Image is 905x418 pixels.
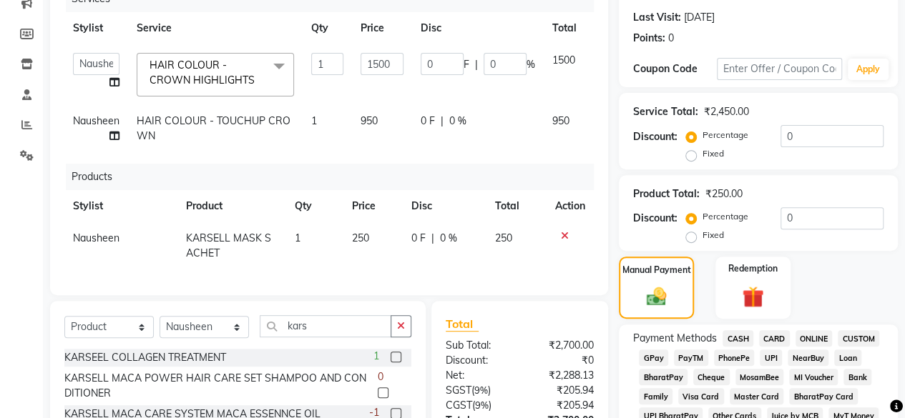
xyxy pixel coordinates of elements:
[838,330,879,347] span: CUSTOM
[585,12,632,44] th: Action
[421,114,435,129] span: 0 F
[440,231,457,246] span: 0 %
[519,338,605,353] div: ₹2,700.00
[435,398,520,413] div: ( )
[441,114,444,129] span: |
[475,57,478,72] span: |
[633,104,698,119] div: Service Total:
[717,58,842,80] input: Enter Offer / Coupon Code
[435,353,520,368] div: Discount:
[519,398,605,413] div: ₹205.94
[723,330,753,347] span: CASH
[64,12,128,44] th: Stylist
[128,12,303,44] th: Service
[633,61,717,76] div: Coupon Code
[66,164,605,190] div: Products
[343,190,403,222] th: Price
[735,369,784,385] span: MosamBee
[475,399,489,411] span: 9%
[352,12,412,44] th: Price
[552,114,569,127] span: 950
[403,190,486,222] th: Disc
[633,186,700,201] div: Product Total:
[730,388,784,404] span: Master Card
[674,349,708,366] span: PayTM
[64,371,372,401] div: KARSELL MACA POWER HAIR CARE SET SHAMPOO AND CONDITIONER
[633,331,717,346] span: Payment Methods
[449,114,466,129] span: 0 %
[552,54,575,66] span: 1500
[788,349,828,366] span: NearBuy
[640,285,673,308] img: _cash.svg
[684,10,715,25] div: [DATE]
[486,190,547,222] th: Total
[547,190,594,222] th: Action
[622,264,691,277] label: Manual Payment
[373,349,379,364] span: 1
[728,262,778,275] label: Redemption
[703,147,724,160] label: Fixed
[639,388,672,404] span: Family
[185,232,270,259] span: KARSELL MASK SACHET
[361,114,378,127] span: 950
[519,368,605,383] div: ₹2,288.13
[633,211,677,226] div: Discount:
[703,129,748,141] label: Percentage
[474,384,488,396] span: 9%
[73,114,119,127] span: Nausheen
[303,12,352,44] th: Qty
[73,232,119,244] span: Nausheen
[639,369,688,385] span: BharatPay
[311,114,317,127] span: 1
[495,232,512,244] span: 250
[735,284,771,310] img: _gift.svg
[431,231,434,246] span: |
[64,350,226,365] div: KARSEEL COLLAGEN TREATMENT
[464,57,469,72] span: F
[693,369,730,385] span: Cheque
[668,31,674,46] div: 0
[848,59,889,80] button: Apply
[352,232,369,244] span: 250
[704,104,749,119] div: ₹2,450.00
[527,57,535,72] span: %
[519,353,605,368] div: ₹0
[137,114,290,142] span: HAIR COLOUR - TOUCHUP CROWN
[150,59,255,86] span: HAIR COLOUR - CROWN HIGHLIGHTS
[678,388,724,404] span: Visa Card
[760,349,782,366] span: UPI
[633,31,665,46] div: Points:
[435,368,520,383] div: Net:
[378,369,383,384] span: 0
[435,338,520,353] div: Sub Total:
[446,384,471,397] span: SGST
[177,190,285,222] th: Product
[286,190,343,222] th: Qty
[412,12,544,44] th: Disc
[446,399,472,412] span: CGST
[260,315,391,337] input: Search or Scan
[789,388,858,404] span: BharatPay Card
[633,129,677,144] div: Discount:
[446,317,479,332] span: Total
[295,232,300,244] span: 1
[789,369,838,385] span: MI Voucher
[796,330,833,347] span: ONLINE
[519,383,605,398] div: ₹205.94
[834,349,861,366] span: Loan
[633,10,681,25] div: Last Visit:
[714,349,755,366] span: PhonePe
[255,74,261,86] a: x
[64,190,177,222] th: Stylist
[703,229,724,242] label: Fixed
[705,186,743,201] div: ₹250.00
[544,12,585,44] th: Total
[759,330,790,347] span: CARD
[843,369,871,385] span: Bank
[703,210,748,223] label: Percentage
[435,383,520,398] div: ( )
[639,349,668,366] span: GPay
[411,231,426,246] span: 0 F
